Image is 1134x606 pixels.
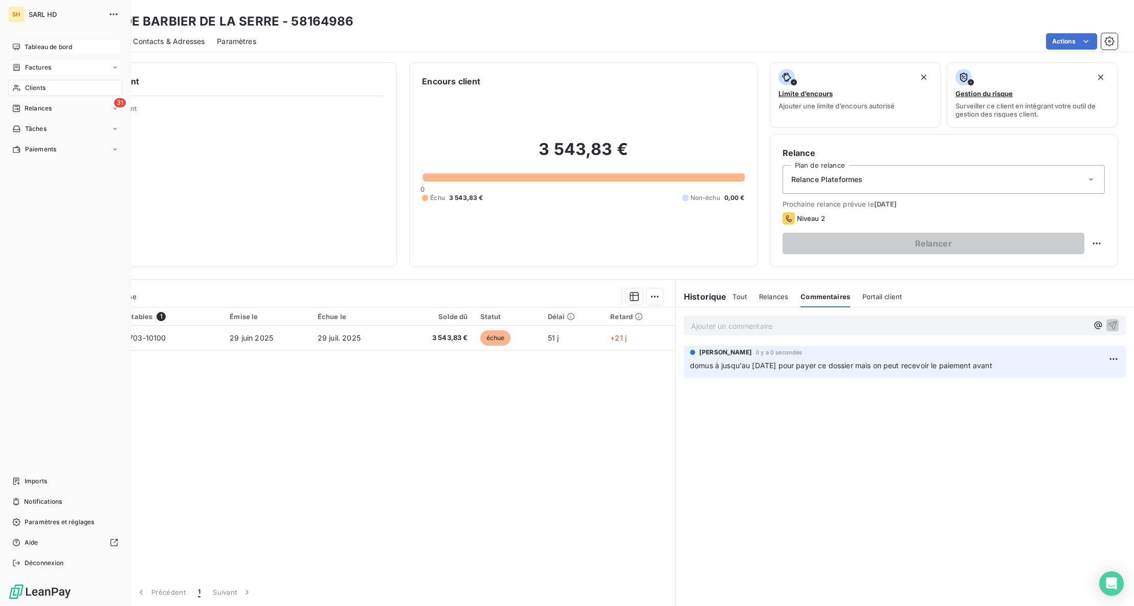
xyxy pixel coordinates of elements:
span: 1 [157,312,166,321]
span: 29 juil. 2025 [318,333,361,342]
div: Échue le [318,312,392,321]
a: Tableau de bord [8,39,122,55]
h6: Relance [783,147,1105,159]
button: Relancer [783,233,1084,254]
span: Gestion du risque [955,89,1013,98]
h2: 3 543,83 € [422,139,744,170]
span: il y a 0 secondes [756,349,803,355]
a: Imports [8,473,122,489]
span: Déconnexion [25,558,64,568]
button: Gestion du risqueSurveiller ce client en intégrant votre outil de gestion des risques client. [947,62,1118,128]
div: Délai [548,312,598,321]
span: [DATE] [874,200,897,208]
span: Relances [759,293,788,301]
span: 3 543,83 € [449,193,483,203]
a: Tâches [8,121,122,137]
button: Actions [1046,33,1097,50]
span: Relances [25,104,52,113]
span: +21 j [610,333,627,342]
a: Aide [8,534,122,551]
div: Retard [610,312,669,321]
span: Portail client [862,293,902,301]
span: Imports [25,477,47,486]
a: Paiements [8,141,122,158]
button: Limite d’encoursAjouter une limite d’encours autorisé [770,62,941,128]
div: Solde dû [405,312,468,321]
span: domus à jusqu'au [DATE] pour payer ce dossier mais on peut recevoir le paiement avant [690,361,992,370]
button: Suivant [207,581,258,603]
span: Aide [25,538,38,547]
span: 1 [198,587,201,597]
span: Propriétés Client [82,104,384,119]
div: Pièces comptables [89,312,218,321]
h6: Historique [676,290,727,303]
span: [PERSON_NAME] [699,348,752,357]
span: Ajouter une limite d’encours autorisé [779,102,895,110]
span: Tout [732,293,747,301]
span: Relance Plateformes [791,174,863,185]
span: Tâches [25,124,47,133]
span: 31 [114,98,126,107]
span: Paramètres et réglages [25,518,94,527]
h3: Mme DE BARBIER DE LA SERRE - 58164986 [90,12,354,31]
span: Clients [25,83,46,93]
span: 51 j [548,333,559,342]
span: Prochaine relance prévue le [783,200,1105,208]
span: Contacts & Adresses [133,36,205,47]
span: Surveiller ce client en intégrant votre outil de gestion des risques client. [955,102,1109,118]
span: Échu [430,193,445,203]
div: Émise le [230,312,305,321]
a: 31Relances [8,100,122,117]
span: 3 543,83 € [405,333,468,343]
span: échue [480,330,511,346]
h6: Informations client [62,75,384,87]
a: Clients [8,80,122,96]
span: 0,00 € [724,193,745,203]
span: Paramètres [217,36,256,47]
button: Précédent [130,581,192,603]
span: Notifications [24,497,62,506]
span: Paiements [25,145,56,154]
span: Non-échu [691,193,720,203]
div: Statut [480,312,536,321]
h6: Encours client [422,75,480,87]
span: Tableau de bord [25,42,72,52]
button: 1 [192,581,207,603]
div: Open Intercom Messenger [1099,571,1124,596]
a: Factures [8,59,122,76]
span: SARL HD [29,10,102,18]
img: Logo LeanPay [8,583,72,600]
span: 29 juin 2025 [230,333,273,342]
span: Commentaires [801,293,850,301]
span: Niveau 2 [797,214,825,222]
span: Limite d’encours [779,89,833,98]
div: SH [8,6,25,23]
span: Factures [25,63,51,72]
a: Paramètres et réglages [8,514,122,530]
span: 0 [420,185,425,193]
